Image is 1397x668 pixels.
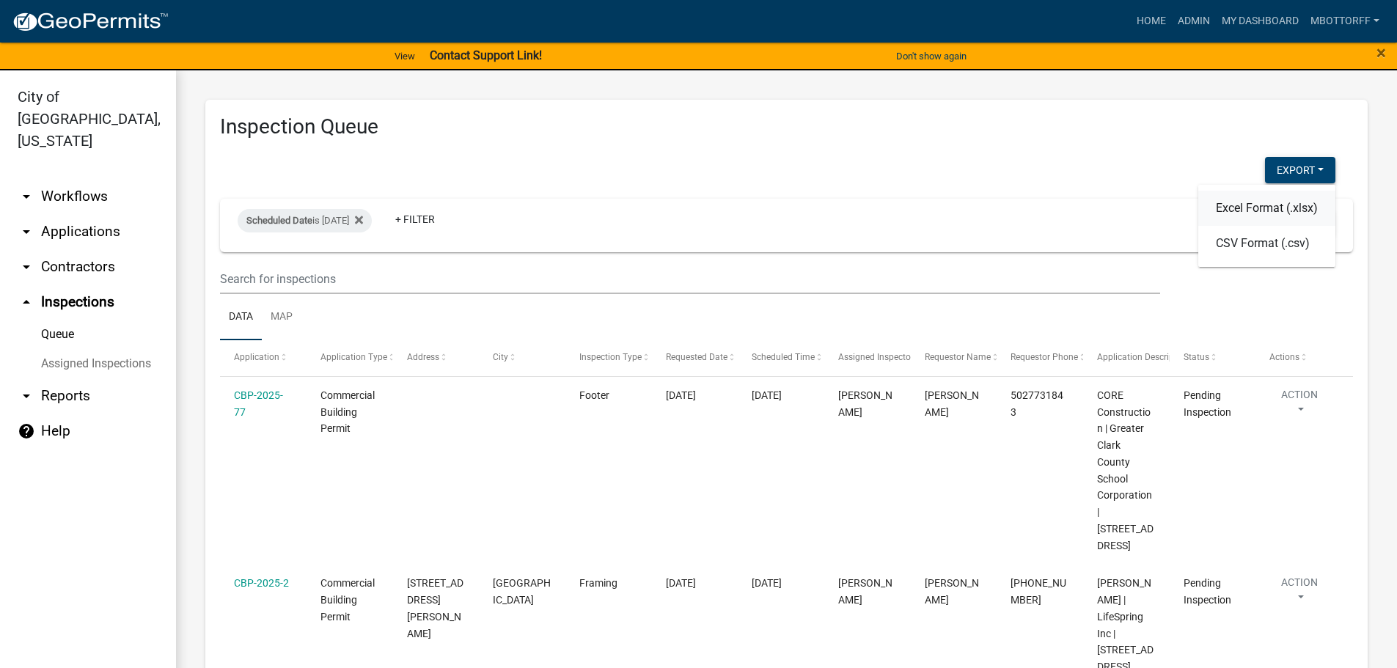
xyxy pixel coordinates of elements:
[579,352,642,362] span: Inspection Type
[407,577,463,639] span: 1060 SHARON DRIVE
[493,577,551,606] span: JEFFERSONVILLE
[18,223,35,241] i: arrow_drop_down
[1097,352,1189,362] span: Application Description
[246,215,312,226] span: Scheduled Date
[407,352,439,362] span: Address
[997,340,1083,375] datatable-header-cell: Requestor Phone
[911,340,997,375] datatable-header-cell: Requestor Name
[925,577,979,606] span: KEN
[752,387,810,404] div: [DATE]
[1097,389,1154,551] span: CORE Construction | Greater Clark County School Corporation | 5300 State Road 62
[320,352,387,362] span: Application Type
[890,44,972,68] button: Don't show again
[384,206,447,232] a: + Filter
[666,389,696,401] span: 09/19/2025
[1011,389,1063,418] span: 5027731843
[18,387,35,405] i: arrow_drop_down
[1184,389,1231,418] span: Pending Inspection
[1269,352,1299,362] span: Actions
[18,188,35,205] i: arrow_drop_down
[234,577,289,589] a: CBP-2025-2
[752,575,810,592] div: [DATE]
[1255,340,1342,375] datatable-header-cell: Actions
[579,389,609,401] span: Footer
[651,340,738,375] datatable-header-cell: Requested Date
[1269,387,1330,424] button: Action
[234,389,283,418] a: CBP-2025-77
[220,264,1160,294] input: Search for inspections
[666,352,727,362] span: Requested Date
[1305,7,1385,35] a: Mbottorff
[838,389,892,418] span: Mike Kruer
[493,352,508,362] span: City
[565,340,652,375] datatable-header-cell: Inspection Type
[824,340,911,375] datatable-header-cell: Assigned Inspector
[579,577,617,589] span: Framing
[1216,7,1305,35] a: My Dashboard
[1131,7,1172,35] a: Home
[1011,577,1066,606] span: 904-514-3059
[220,114,1353,139] h3: Inspection Queue
[925,352,991,362] span: Requestor Name
[1265,157,1335,183] button: Export
[220,340,307,375] datatable-header-cell: Application
[307,340,393,375] datatable-header-cell: Application Type
[430,48,542,62] strong: Contact Support Link!
[320,389,375,435] span: Commercial Building Permit
[1172,7,1216,35] a: Admin
[925,389,979,418] span: Mike Kruer
[389,44,421,68] a: View
[18,422,35,440] i: help
[1198,191,1335,226] button: Excel Format (.xlsx)
[1184,352,1209,362] span: Status
[234,352,279,362] span: Application
[220,294,262,341] a: Data
[838,352,914,362] span: Assigned Inspector
[238,209,372,232] div: is [DATE]
[479,340,565,375] datatable-header-cell: City
[1083,340,1170,375] datatable-header-cell: Application Description
[1376,43,1386,63] span: ×
[1011,352,1078,362] span: Requestor Phone
[838,577,892,606] span: Mike Kruer
[1198,226,1335,261] button: CSV Format (.csv)
[752,352,815,362] span: Scheduled Time
[18,258,35,276] i: arrow_drop_down
[1376,44,1386,62] button: Close
[738,340,824,375] datatable-header-cell: Scheduled Time
[18,293,35,311] i: arrow_drop_up
[392,340,479,375] datatable-header-cell: Address
[1269,575,1330,612] button: Action
[1198,185,1335,267] div: Action
[262,294,301,341] a: Map
[1184,577,1231,606] span: Pending Inspection
[666,577,696,589] span: 09/19/2025
[1170,340,1256,375] datatable-header-cell: Status
[320,577,375,623] span: Commercial Building Permit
